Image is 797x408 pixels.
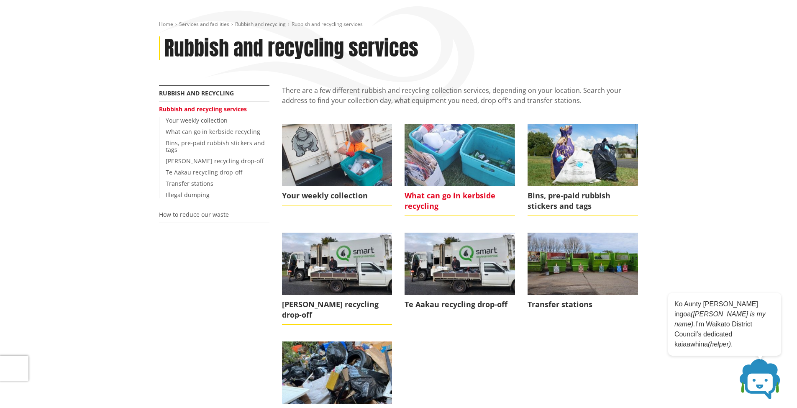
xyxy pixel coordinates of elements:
[405,124,515,186] img: kerbside recycling
[159,89,234,97] a: Rubbish and recycling
[405,124,515,216] a: What can go in kerbside recycling
[674,299,775,349] p: Ko Aunty [PERSON_NAME] ingoa I’m Waikato District Council’s dedicated kaiaawhina .
[282,85,638,115] p: There are a few different rubbish and recycling collection services, depending on your location. ...
[166,128,260,136] a: What can go in kerbside recycling
[159,105,247,113] a: Rubbish and recycling services
[166,157,264,165] a: [PERSON_NAME] recycling drop-off
[708,341,731,348] em: (helper)
[405,233,515,314] a: Te Aakau recycling drop-off
[235,21,286,28] a: Rubbish and recycling
[528,124,638,186] img: Bins bags and tags
[282,295,392,325] span: [PERSON_NAME] recycling drop-off
[528,295,638,314] span: Transfer stations
[159,21,173,28] a: Home
[282,124,392,186] img: Recycling collection
[282,186,392,205] span: Your weekly collection
[282,124,392,205] a: Your weekly collection
[166,116,228,124] a: Your weekly collection
[405,233,515,295] img: Glen Murray drop-off (1)
[292,21,363,28] span: Rubbish and recycling services
[166,180,213,187] a: Transfer stations
[282,233,392,325] a: [PERSON_NAME] recycling drop-off
[528,233,638,314] a: Transfer stations
[166,191,210,199] a: Illegal dumping
[528,186,638,216] span: Bins, pre-paid rubbish stickers and tags
[528,124,638,216] a: Bins, pre-paid rubbish stickers and tags
[159,210,229,218] a: How to reduce our waste
[164,36,418,61] h1: Rubbish and recycling services
[166,168,242,176] a: Te Aakau recycling drop-off
[179,21,229,28] a: Services and facilities
[159,21,638,28] nav: breadcrumb
[166,139,265,154] a: Bins, pre-paid rubbish stickers and tags
[405,186,515,216] span: What can go in kerbside recycling
[528,233,638,295] img: Transfer station
[282,341,392,403] img: Illegal dumping
[405,295,515,314] span: Te Aakau recycling drop-off
[674,310,766,328] em: ([PERSON_NAME] is my name).
[282,233,392,295] img: Glen Murray drop-off (1)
